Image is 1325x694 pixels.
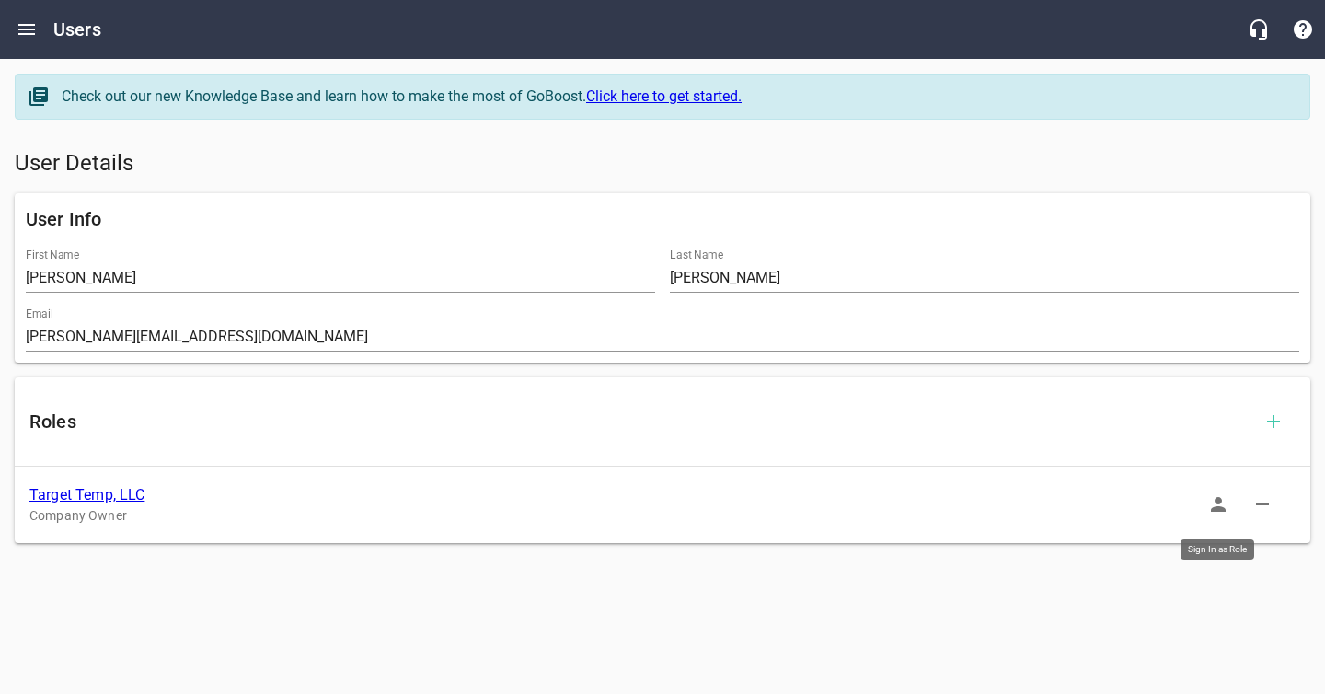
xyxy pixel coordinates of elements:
[1240,482,1285,526] button: Delete Role
[26,249,79,260] label: First Name
[53,15,101,44] h6: Users
[29,407,1251,436] h6: Roles
[1237,7,1281,52] button: Live Chat
[5,7,49,52] button: Open drawer
[26,308,53,319] label: Email
[670,249,723,260] label: Last Name
[15,149,1310,179] h5: User Details
[29,486,144,503] a: Target Temp, LLC
[1251,399,1296,444] button: Add Role
[26,204,1299,234] h6: User Info
[62,86,1291,108] div: Check out our new Knowledge Base and learn how to make the most of GoBoost.
[1281,7,1325,52] button: Support Portal
[29,506,1266,526] p: Company Owner
[586,87,742,105] a: Click here to get started.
